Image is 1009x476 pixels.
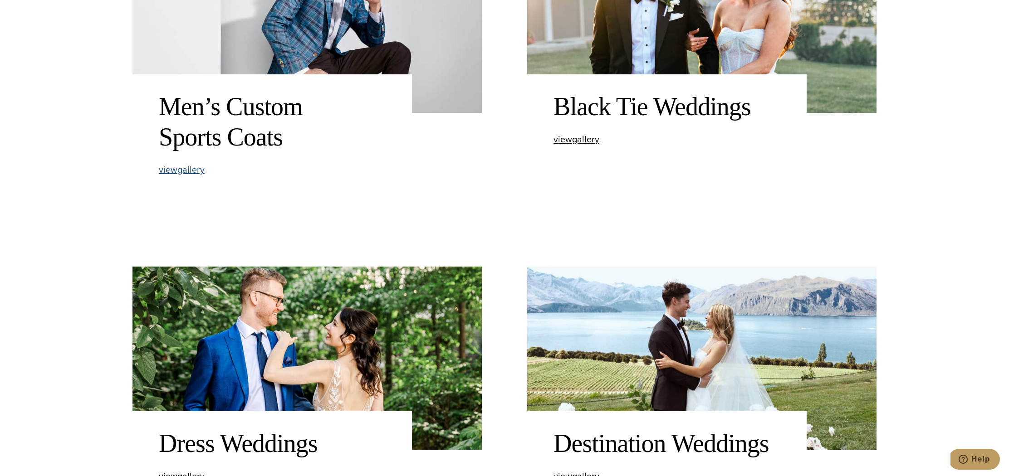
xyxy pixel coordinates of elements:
[527,267,877,450] img: Bride and groom in each others arms overlooking lake and mountains behind it, Groom in black cust...
[159,428,386,459] h2: Dress Weddings
[159,92,386,152] h2: Men’s Custom Sports Coats
[553,135,599,144] a: viewgallery
[553,428,780,459] h2: Destination Weddings
[553,92,780,122] h2: Black Tie Weddings
[159,163,205,176] span: view gallery
[159,165,205,175] a: viewgallery
[132,267,482,450] img: Bride with hand on grooms shoulder. Groom wearing bespoke medium blue Dormeuil suit with white sh...
[950,449,1000,471] iframe: Opens a widget where you can chat to one of our agents
[553,132,599,146] span: view gallery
